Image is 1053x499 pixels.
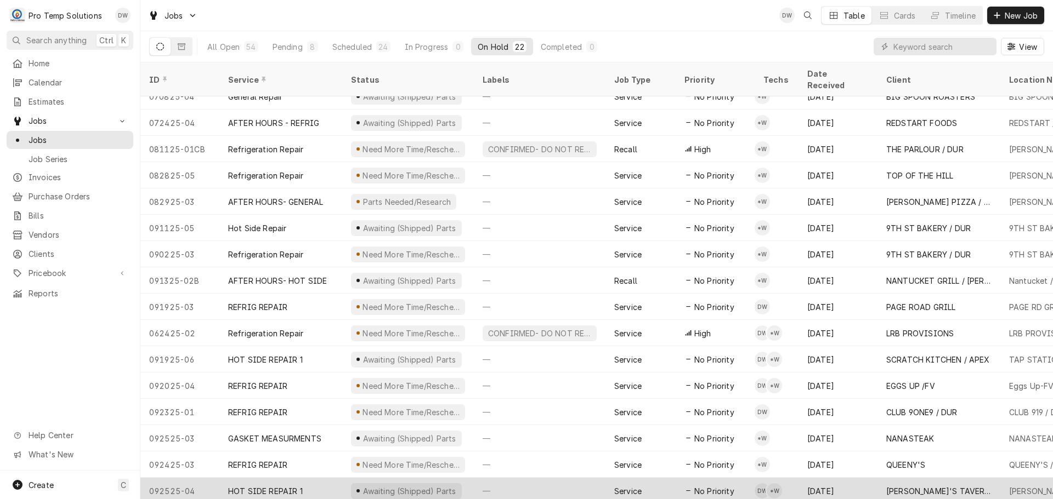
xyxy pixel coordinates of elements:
[755,115,770,130] div: *Kevin Williams's Avatar
[694,91,734,102] span: No Priority
[614,354,642,365] div: Service
[165,10,183,21] span: Jobs
[694,275,734,286] span: No Priority
[614,485,642,497] div: Service
[767,378,782,393] div: *Kevin Williams's Avatar
[29,96,128,107] span: Estimates
[10,8,25,23] div: Pro Temp Solutions's Avatar
[886,170,953,181] div: TOP OF THE HILL
[29,115,111,127] span: Jobs
[799,188,877,215] div: [DATE]
[140,188,219,215] div: 082925-03
[684,74,744,85] div: Priority
[7,226,133,244] a: Vendors
[755,299,770,314] div: DW
[228,380,287,392] div: REFRIG REPAIR
[29,153,128,165] span: Job Series
[893,38,991,55] input: Keyword search
[7,245,133,263] a: Clients
[755,378,770,393] div: DW
[29,10,102,21] div: Pro Temp Solutions
[351,74,463,85] div: Status
[140,215,219,241] div: 091125-05
[886,91,975,102] div: BIG SPOON ROASTERS
[478,41,508,53] div: On Hold
[7,54,133,72] a: Home
[614,275,637,286] div: Recall
[7,187,133,205] a: Purchase Orders
[361,275,457,286] div: Awaiting (Shipped) Parts
[361,354,457,365] div: Awaiting (Shipped) Parts
[228,433,321,444] div: GASKET MEASURMENTS
[455,41,461,53] div: 0
[755,352,770,367] div: Dakota Williams's Avatar
[755,246,770,262] div: *Kevin Williams's Avatar
[886,380,935,392] div: EGGS UP /FV
[378,41,388,53] div: 24
[614,406,642,418] div: Service
[361,249,461,260] div: Need More Time/Reschedule
[694,380,734,392] span: No Priority
[1017,41,1039,53] span: View
[361,222,457,234] div: Awaiting (Shipped) Parts
[886,196,992,208] div: [PERSON_NAME] PIZZA / APEX
[614,222,642,234] div: Service
[140,372,219,399] div: 092025-04
[228,196,323,208] div: AFTER HOURS- GENERAL
[7,168,133,186] a: Invoices
[474,188,605,215] div: —
[140,162,219,188] div: 082825-05
[515,41,524,53] div: 22
[755,194,770,209] div: *Kevin Williams's Avatar
[894,10,916,21] div: Cards
[474,83,605,110] div: —
[755,89,770,104] div: *Kevin Williams's Avatar
[694,459,734,471] span: No Priority
[799,267,877,294] div: [DATE]
[614,144,637,155] div: Recall
[487,144,592,155] div: CONFIRMED- DO NOT RESCHEDULE
[694,196,734,208] span: No Priority
[614,249,642,260] div: Service
[361,117,457,129] div: Awaiting (Shipped) Parts
[7,426,133,444] a: Go to Help Center
[29,229,128,240] span: Vendors
[755,220,770,236] div: *Kevin Williams's Avatar
[755,352,770,367] div: DW
[474,162,605,188] div: —
[694,485,734,497] span: No Priority
[886,433,934,444] div: NANASTEAK
[474,372,605,399] div: —
[614,170,642,181] div: Service
[799,136,877,162] div: [DATE]
[361,328,461,339] div: Need More Time/Reschedule
[755,299,770,314] div: Dakota Williams's Avatar
[474,294,605,320] div: —
[886,144,964,155] div: THE PARLOUR / DUR
[694,170,734,181] span: No Priority
[755,457,770,472] div: *Kevin Williams's Avatar
[228,406,287,418] div: REFRIG REPAIR
[361,301,461,313] div: Need More Time/Reschedule
[7,207,133,225] a: Bills
[799,83,877,110] div: [DATE]
[121,35,126,46] span: K
[228,144,303,155] div: Refrigeration Repair
[755,404,770,420] div: DW
[694,222,734,234] span: No Priority
[799,399,877,425] div: [DATE]
[474,425,605,451] div: —
[361,144,461,155] div: Need More Time/Reschedule
[614,328,642,339] div: Service
[767,325,782,341] div: *Kevin Williams's Avatar
[29,449,127,460] span: What's New
[7,445,133,463] a: Go to What's New
[843,10,865,21] div: Table
[140,451,219,478] div: 092425-03
[140,399,219,425] div: 092325-01
[228,328,303,339] div: Refrigeration Repair
[755,483,770,498] div: DW
[886,354,990,365] div: SCRATCH KITCHEN / APEX
[886,301,955,313] div: PAGE ROAD GRILL
[694,328,711,339] span: High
